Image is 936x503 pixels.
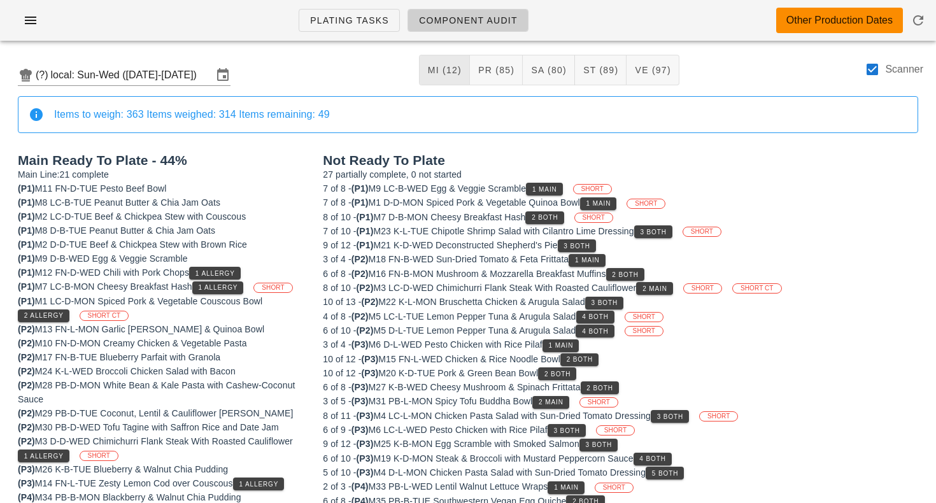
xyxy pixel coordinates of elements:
[192,281,244,294] button: 1 Allergy
[323,453,356,464] span: 6 of 10 -
[18,422,35,432] span: (P2)
[323,465,918,479] div: M4 D-L-MON Chicken Pasta Salad with Sun-Dried Tomato Dressing
[262,283,284,292] span: SHORT
[707,412,730,421] span: SHORT
[542,339,579,352] button: 1 Main
[538,367,576,380] button: 2 Both
[18,280,308,294] div: M7 LC-B-MON Cheesy Breakfast Hash
[323,439,356,449] span: 9 of 12 -
[575,55,627,85] button: ST (89)
[323,481,351,492] span: 2 of 3 -
[18,309,69,322] button: 2 Allergy
[627,55,679,85] button: VE (97)
[18,294,308,322] div: M1 LC-D-MON Spiced Pork & Vegetable Couscous Bowl
[309,15,389,25] span: Plating Tasks
[323,195,918,209] div: M1 D-D-MON Spiced Pork & Vegetable Quinoa Bowl
[18,195,308,209] div: M8 LC-B-TUE Peanut Butter & Chia Jam Oats
[583,65,618,75] span: ST (89)
[691,284,714,293] span: SHORT
[611,271,638,278] span: 2 Both
[323,479,918,493] div: M33 PB-L-WED Lentil Walnut Lettuce Wraps
[323,411,356,421] span: 8 of 11 -
[634,225,672,238] button: 3 Both
[603,483,625,492] span: SHORT
[530,65,567,75] span: SA (80)
[581,185,604,194] span: SHORT
[586,385,613,392] span: 2 Both
[323,197,351,208] span: 7 of 8 -
[88,311,121,320] span: SHORT CT
[18,364,308,378] div: M24 K-L-WED Broccoli Chicken Salad with Bacon
[470,55,523,85] button: PR (85)
[576,311,614,323] button: 4 Both
[362,297,379,307] span: (P2)
[18,239,35,250] span: (P1)
[323,224,918,238] div: M23 K-L-TUE Chipotle Shrimp Salad with Cilantro Lime Dressing
[532,186,557,193] span: 1 Main
[741,284,774,293] span: SHORT CT
[323,409,918,423] div: M4 LC-L-MON Chicken Pasta Salad with Sun-Dried Tomato Dressing
[323,394,918,408] div: M31 PB-L-MON Spicy Tofu Buddha Bowl
[544,371,571,378] span: 2 Both
[323,311,351,322] span: 4 of 8 -
[563,243,590,250] span: 3 Both
[351,425,369,435] span: (P3)
[586,200,611,207] span: 1 Main
[18,322,308,336] div: M13 FN-L-MON Garlic [PERSON_NAME] & Quinoa Bowl
[18,352,35,362] span: (P2)
[88,451,110,460] span: SHORT
[323,183,351,194] span: 7 of 8 -
[323,423,918,437] div: M6 LC-L-WED Pesto Chicken with Rice Pilaf
[581,328,608,335] span: 4 Both
[606,268,644,281] button: 2 Both
[323,297,361,307] span: 10 of 13 -
[351,197,369,208] span: (P1)
[581,313,608,320] span: 4 Both
[566,356,593,363] span: 2 Both
[357,226,374,236] span: (P1)
[357,411,374,421] span: (P3)
[323,467,356,478] span: 5 of 10 -
[323,210,918,224] div: M7 D-B-MON Cheesy Breakfast Hash
[18,462,308,476] div: M26 K-B-TUE Blueberry & Walnut Chia Pudding
[323,451,918,465] div: M19 K-D-MON Steak & Broccoli with Mustard Peppercorn Sauce
[18,183,35,194] span: (P1)
[585,441,612,448] span: 3 Both
[18,408,35,418] span: (P2)
[18,464,35,474] span: (P3)
[583,213,605,222] span: SHORT
[357,240,374,250] span: (P1)
[478,65,514,75] span: PR (85)
[323,238,918,252] div: M21 K-D-WED Deconstructed Shepherd's Pie
[323,281,918,295] div: M3 LC-D-WED Chimichurri Flank Steak With Roasted Cauliflower
[18,436,35,446] span: (P2)
[639,455,665,462] span: 4 Both
[18,225,35,236] span: (P1)
[18,251,308,266] div: M9 D-B-WED Egg & Veggie Scramble
[548,342,574,349] span: 1 Main
[60,169,109,180] span: 21 complete
[885,63,923,76] label: Scanner
[323,323,918,337] div: M5 D-L-TUE Lemon Pepper Tuna & Arugula Salad
[576,325,614,337] button: 4 Both
[233,478,285,490] button: 1 Allergy
[357,467,374,478] span: (P3)
[786,13,893,28] div: Other Production Dates
[323,396,351,406] span: 3 of 5 -
[634,453,672,465] button: 4 Both
[351,339,369,350] span: (P3)
[36,69,51,81] div: (?)
[323,267,918,281] div: M16 FN-B-MON Mushroom & Mozzarella Breakfast Muffins
[585,297,623,309] button: 3 Both
[18,350,308,364] div: M17 FN-B-TUE Blueberry Parfait with Granola
[574,257,600,264] span: 1 Main
[18,336,308,350] div: M10 FN-D-MON Creamy Chicken & Vegetable Pasta
[323,153,918,167] h2: Not Ready To Plate
[548,481,584,494] button: 1 Main
[323,337,918,351] div: M6 D-L-WED Pesto Chicken with Rice Pilaf
[579,439,618,451] button: 3 Both
[357,453,374,464] span: (P3)
[323,382,351,392] span: 6 of 8 -
[18,450,69,462] button: 1 Allergy
[357,325,374,336] span: (P2)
